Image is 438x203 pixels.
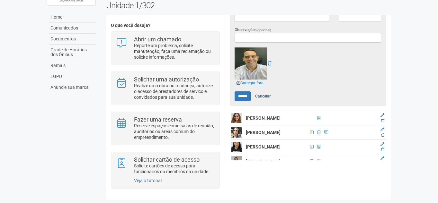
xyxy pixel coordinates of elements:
a: Fazer uma reserva Reserve espaços como salas de reunião, auditórios ou áreas comum do empreendime... [116,117,215,140]
p: Reporte um problema, solicite manutenção, faça uma reclamação ou solicite informações. [134,43,215,60]
a: Editar membro [380,142,384,146]
a: Comunicados [49,23,96,34]
strong: [PERSON_NAME] [246,159,281,164]
a: Excluir membro [381,118,384,123]
strong: Abrir um chamado [134,36,181,43]
a: LGPD [49,71,96,82]
img: GetFile [235,47,267,80]
a: Abrir um chamado Reporte um problema, solicite manutenção, faça uma reclamação ou solicite inform... [116,37,215,60]
p: Solicite cartões de acesso para funcionários ou membros da unidade. [134,163,215,174]
strong: Fazer uma reserva [134,116,182,123]
p: Reserve espaços como salas de reunião, auditórios ou áreas comum do empreendimento. [134,123,215,140]
a: Cancelar [252,91,274,101]
h4: O que você deseja? [111,23,220,28]
img: user.png [231,127,242,138]
strong: Solicitar cartão de acesso [134,156,200,163]
span: (opcional) [256,28,271,32]
strong: Solicitar uma autorização [134,76,199,83]
a: Excluir membro [381,147,384,152]
a: Ramais [49,60,96,71]
a: Excluir membro [381,133,384,137]
a: Documentos [49,34,96,45]
a: Anuncie sua marca [49,82,96,93]
strong: [PERSON_NAME] [246,144,281,149]
a: Editar membro [380,113,384,117]
img: user.png [231,142,242,152]
a: Grade de Horários dos Ônibus [49,45,96,60]
a: Carregar foto [235,80,265,87]
img: user.png [231,113,242,123]
a: Veja o tutorial [134,178,162,183]
a: Editar membro [380,127,384,132]
h2: Unidade 1/302 [106,1,391,10]
a: Home [49,12,96,23]
label: Observações [235,27,271,33]
a: Editar membro [380,156,384,161]
strong: [PERSON_NAME] [246,130,281,135]
img: user.png [231,156,242,166]
a: Solicitar uma autorização Realize uma obra ou mudança, autorize o acesso de prestadores de serviç... [116,77,215,100]
p: Realize uma obra ou mudança, autorize o acesso de prestadores de serviço e convidados para sua un... [134,83,215,100]
a: Remover [268,61,272,66]
strong: [PERSON_NAME] [246,115,281,121]
a: Solicitar cartão de acesso Solicite cartões de acesso para funcionários ou membros da unidade. [116,157,215,174]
